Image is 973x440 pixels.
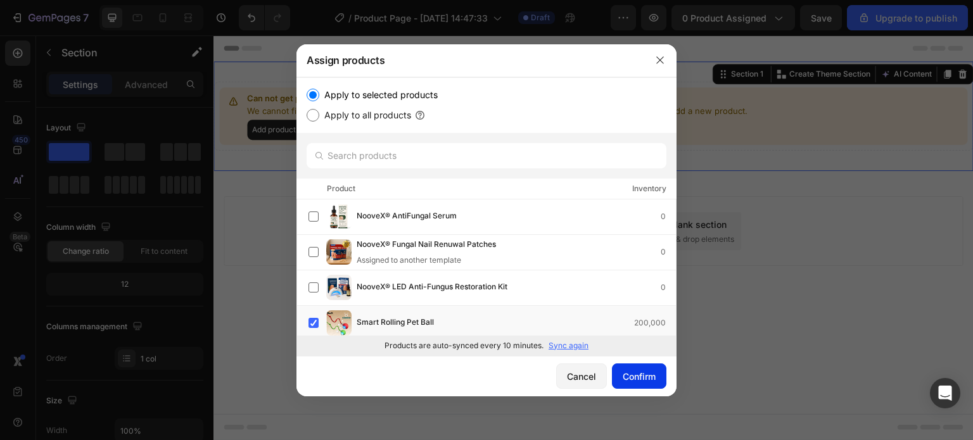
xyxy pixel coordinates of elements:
[343,182,410,196] div: Generate layout
[567,370,596,383] div: Cancel
[665,31,721,46] button: AI Content
[319,108,411,123] label: Apply to all products
[515,33,552,44] div: Section 1
[556,363,607,389] button: Cancel
[350,154,410,167] span: Add section
[34,57,534,70] p: Can not get product from Shopify
[623,370,656,383] div: Confirm
[632,182,666,195] div: Inventory
[319,87,438,103] label: Apply to selected products
[357,280,507,294] span: NooveX® LED Anti-Fungus Restoration Kit
[357,255,516,266] div: Assigned to another template
[385,340,544,351] p: Products are auto-synced every 10 minutes.
[634,317,676,329] div: 200,000
[307,143,666,168] input: Search products
[357,316,434,330] span: Smart Rolling Pet Ball
[341,198,409,210] span: from URL or image
[326,239,352,265] img: product-img
[426,198,521,210] span: then drag & drop elements
[92,84,169,104] button: Sync from Shopify
[296,77,677,356] div: />
[612,363,666,389] button: Confirm
[661,210,676,223] div: 0
[34,84,87,104] button: Add product
[436,182,513,196] div: Add blank section
[549,340,588,351] p: Sync again
[661,281,676,294] div: 0
[238,198,324,210] span: inspired by CRO experts
[244,182,321,196] div: Choose templates
[661,246,676,258] div: 0
[327,182,355,195] div: Product
[326,310,352,336] img: product-img
[296,44,644,77] div: Assign products
[576,33,657,44] p: Create Theme Section
[357,210,457,223] span: NooveX® AntiFungal Serum
[326,275,352,300] img: product-img
[357,238,496,252] span: NooveX® Fungal Nail Renuwal Patches
[930,378,960,408] div: Open Intercom Messenger
[326,204,352,229] img: product-img
[34,70,534,82] p: We cannot find any products from your Shopify store. Please try manually syncing the data from Sh...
